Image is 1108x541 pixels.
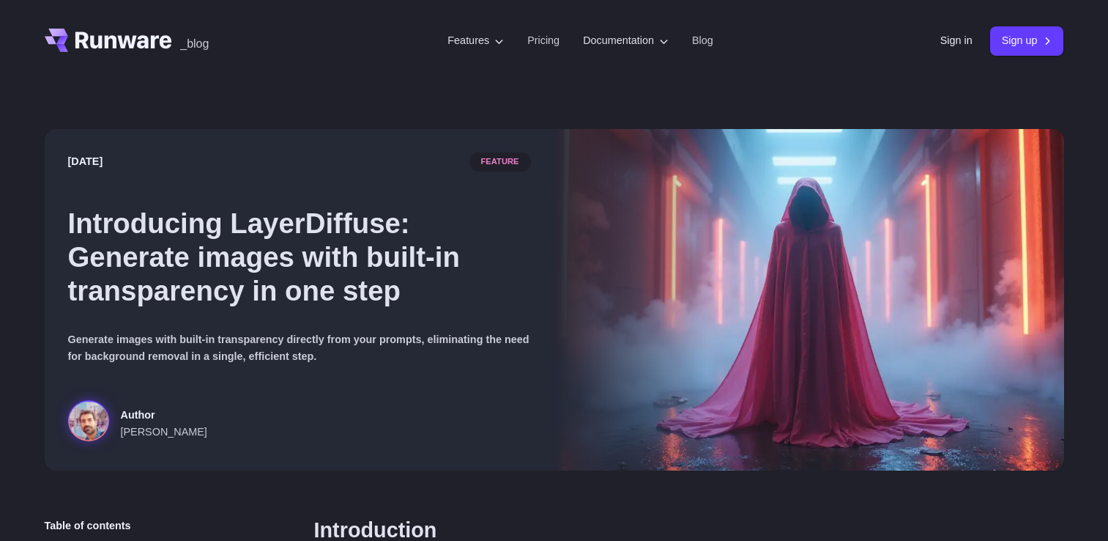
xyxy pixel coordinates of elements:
[45,29,172,52] a: Go to /
[68,400,207,447] a: A cloaked figure made entirely of bending light and heat distortion, slightly warping the scene b...
[68,207,531,308] h1: Introducing LayerDiffuse: Generate images with built-in transparency in one step
[121,424,207,441] span: [PERSON_NAME]
[447,32,504,49] label: Features
[990,26,1064,55] a: Sign up
[692,32,713,49] a: Blog
[469,152,531,172] span: feature
[554,129,1064,471] img: A cloaked figure made entirely of bending light and heat distortion, slightly warping the scene b...
[180,38,209,50] span: _blog
[45,518,131,534] span: Table of contents
[121,407,207,424] span: Author
[68,331,531,365] p: Generate images with built-in transparency directly from your prompts, eliminating the need for b...
[180,29,209,52] a: _blog
[583,32,669,49] label: Documentation
[940,32,973,49] a: Sign in
[68,153,103,170] time: [DATE]
[527,32,559,49] a: Pricing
